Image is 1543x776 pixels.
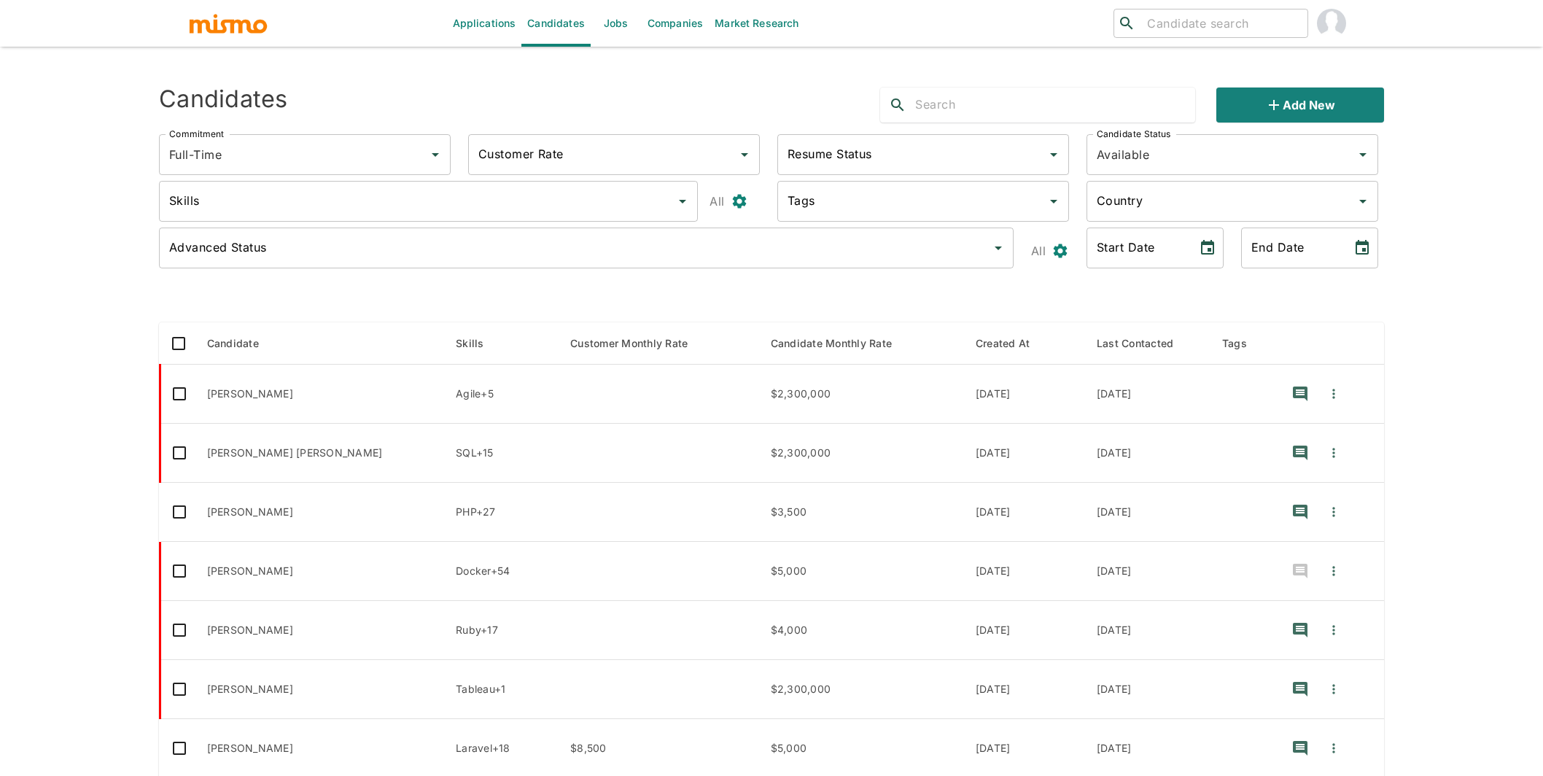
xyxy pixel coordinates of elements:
button: Open [1043,191,1064,212]
td: $5,000 [759,542,964,601]
p: Ruby, Rust, Git, PostgreSQL, Redis, SCRUM, Agile, AWS, API, MySQL, TypeScript, Symfony, Ruby on R... [456,623,547,637]
button: Quick Actions [1318,554,1350,589]
p: SQL, Microsoft SQL Server, Oracle, POWER BI, Microsoft Power Automate, Power Automate, .NET, C#, ... [456,446,547,460]
td: [DATE] [964,365,1085,424]
td: [PERSON_NAME] [PERSON_NAME] [195,424,445,483]
button: Open [1353,144,1373,165]
td: $2,300,000 [759,365,964,424]
td: [DATE] [964,424,1085,483]
input: Search [915,93,1195,117]
input: MM/DD/YYYY [1087,228,1187,268]
td: $4,000 [759,601,964,660]
img: Carmen Vilachá [1317,9,1346,38]
td: [PERSON_NAME] [195,601,445,660]
td: $2,300,000 [759,424,964,483]
button: Choose date [1193,233,1222,263]
button: recent-notes [1283,376,1318,411]
button: Open [988,238,1008,258]
td: [DATE] [964,542,1085,601]
button: search [880,88,915,123]
button: recent-notes [1283,672,1318,707]
button: Quick Actions [1318,435,1350,470]
td: [PERSON_NAME] [195,542,445,601]
p: Agile, POWER BI, Data Analysis, SCRUM, ETL, CRM [456,387,547,401]
button: recent-notes [1283,435,1318,470]
td: [PERSON_NAME] [195,660,445,719]
td: [DATE] [1085,601,1210,660]
td: [DATE] [1085,424,1210,483]
td: [DATE] [964,660,1085,719]
td: $2,300,000 [759,660,964,719]
p: PHP, Laravel, MySQL, SCRUM, API, APACHE, HTML, Sass, CSS, Redis, Kafka, MongoDB, Docker, AWS, Ama... [456,505,547,519]
p: All [1031,241,1046,261]
td: [DATE] [1085,483,1210,542]
p: Docker, Oracle, Symfony, SQL, AJAX, CSS, HTML, PHP, Jmeter, jQuery, JENKINS, JavaScript, LINUX, S... [456,564,547,578]
button: Open [672,191,693,212]
td: [DATE] [1085,660,1210,719]
td: [DATE] [1085,542,1210,601]
span: Candidate Monthly Rate [771,335,912,352]
button: Open [425,144,446,165]
span: Candidate [207,335,278,352]
button: recent-notes [1283,613,1318,648]
button: Open [1353,191,1373,212]
label: Commitment [169,128,224,140]
td: [DATE] [964,483,1085,542]
button: Quick Actions [1318,376,1350,411]
label: Candidate Status [1097,128,1170,140]
button: Quick Actions [1318,494,1350,529]
input: MM/DD/YYYY [1241,228,1342,268]
h4: Candidates [159,85,288,114]
p: Tableau, SAP [456,682,547,697]
p: All [710,191,724,212]
th: Tags [1210,322,1271,365]
th: Last Contacted [1085,322,1210,365]
button: recent-notes [1283,731,1318,766]
span: Created At [976,335,1049,352]
td: [PERSON_NAME] [195,483,445,542]
span: Customer Monthly Rate [570,335,707,352]
button: Add new [1216,88,1384,123]
td: [PERSON_NAME] [195,365,445,424]
button: recent-notes [1283,554,1318,589]
img: logo [188,12,268,34]
button: Choose date [1348,233,1377,263]
th: Skills [444,322,559,365]
td: [DATE] [964,601,1085,660]
button: Open [1043,144,1064,165]
button: recent-notes [1283,494,1318,529]
td: $3,500 [759,483,964,542]
button: Quick Actions [1318,672,1350,707]
p: Laravel, MySQL, React, Docker, API, CSS, HTML, Vue.js, JavaScript, GitHub, RabbitMQ, CI/CD, Node.... [456,741,547,756]
button: Quick Actions [1318,731,1350,766]
input: Candidate search [1141,13,1302,34]
button: Open [734,144,755,165]
button: Quick Actions [1318,613,1350,648]
td: [DATE] [1085,365,1210,424]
